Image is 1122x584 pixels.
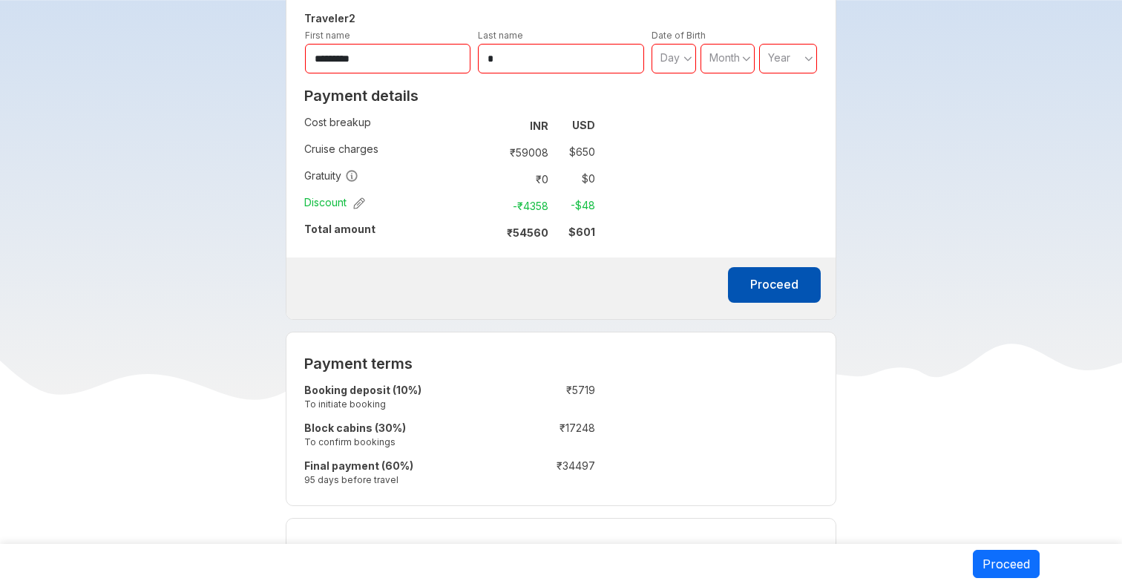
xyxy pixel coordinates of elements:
[728,267,821,303] button: Proceed
[683,51,692,66] svg: angle down
[485,139,492,165] td: :
[768,51,790,64] span: Year
[304,459,413,472] strong: Final payment (60%)
[568,226,595,238] strong: $ 601
[304,223,375,235] strong: Total amount
[478,30,523,41] label: Last name
[485,192,492,219] td: :
[554,142,595,163] td: $ 650
[485,165,492,192] td: :
[301,10,821,27] h5: Traveler 2
[485,219,492,246] td: :
[572,119,595,131] strong: USD
[507,226,548,239] strong: ₹ 54560
[652,30,706,41] label: Date of Birth
[499,456,507,493] td: :
[660,51,680,64] span: Day
[499,418,507,456] td: :
[304,384,421,396] strong: Booking deposit (10%)
[304,139,485,165] td: Cruise charges
[305,30,350,41] label: First name
[973,550,1040,578] button: Proceed
[709,51,740,64] span: Month
[492,142,554,163] td: ₹ 59008
[530,119,548,132] strong: INR
[742,51,751,66] svg: angle down
[304,421,406,434] strong: Block cabins (30%)
[304,436,499,448] small: To confirm bookings
[304,195,365,210] span: Discount
[492,195,554,216] td: -₹ 4358
[554,195,595,216] td: -$ 48
[507,418,595,456] td: ₹ 17248
[304,355,595,373] h2: Payment terms
[304,112,485,139] td: Cost breakup
[804,51,813,66] svg: angle down
[304,398,499,410] small: To initiate booking
[304,168,358,183] span: Gratuity
[304,473,499,486] small: 95 days before travel
[304,87,595,105] h2: Payment details
[554,168,595,189] td: $ 0
[499,380,507,418] td: :
[507,456,595,493] td: ₹ 34497
[304,541,818,559] h2: Cancellation policy
[507,380,595,418] td: ₹ 5719
[492,168,554,189] td: ₹ 0
[485,112,492,139] td: :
